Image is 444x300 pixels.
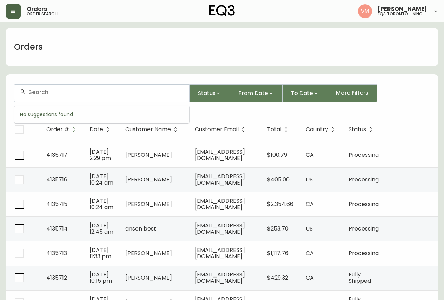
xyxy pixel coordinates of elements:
[190,84,230,102] button: Status
[306,151,314,159] span: CA
[267,200,293,208] span: $2,354.66
[349,249,379,257] span: Processing
[195,221,245,236] span: [EMAIL_ADDRESS][DOMAIN_NAME]
[90,271,112,285] span: [DATE] 10:15 pm
[125,225,156,233] span: anson best
[349,200,379,208] span: Processing
[358,4,372,18] img: 0f63483a436850f3a2e29d5ab35f16df
[90,148,111,162] span: [DATE] 2:29 pm
[125,127,171,132] span: Customer Name
[267,175,290,184] span: $405.00
[306,200,314,208] span: CA
[198,89,216,98] span: Status
[267,274,288,282] span: $429.32
[46,200,67,208] span: 4135715
[230,84,283,102] button: From Date
[90,197,113,211] span: [DATE] 10:24 am
[306,175,313,184] span: US
[349,126,375,133] span: Status
[125,249,172,257] span: [PERSON_NAME]
[238,89,268,98] span: From Date
[46,225,68,233] span: 4135714
[90,126,112,133] span: Date
[306,274,314,282] span: CA
[306,249,314,257] span: CA
[46,274,67,282] span: 4135712
[195,246,245,260] span: [EMAIL_ADDRESS][DOMAIN_NAME]
[14,41,43,53] h1: Orders
[267,151,287,159] span: $100.79
[195,148,245,162] span: [EMAIL_ADDRESS][DOMAIN_NAME]
[90,221,113,236] span: [DATE] 12:45 am
[125,175,172,184] span: [PERSON_NAME]
[267,225,289,233] span: $253.70
[125,151,172,159] span: [PERSON_NAME]
[195,127,239,132] span: Customer Email
[195,197,245,211] span: [EMAIL_ADDRESS][DOMAIN_NAME]
[27,6,47,12] span: Orders
[349,225,379,233] span: Processing
[27,12,58,16] h5: order search
[125,126,180,133] span: Customer Name
[306,127,328,132] span: Country
[267,249,289,257] span: $1,117.76
[46,175,67,184] span: 4135716
[291,89,313,98] span: To Date
[125,200,172,208] span: [PERSON_NAME]
[46,127,69,132] span: Order #
[336,89,369,97] span: More Filters
[283,84,327,102] button: To Date
[209,5,235,16] img: logo
[46,126,78,133] span: Order #
[195,271,245,285] span: [EMAIL_ADDRESS][DOMAIN_NAME]
[306,225,313,233] span: US
[349,271,371,285] span: Fully Shipped
[195,172,245,187] span: [EMAIL_ADDRESS][DOMAIN_NAME]
[327,84,377,102] button: More Filters
[90,172,113,187] span: [DATE] 10:24 am
[46,151,67,159] span: 4135717
[267,126,291,133] span: Total
[378,6,427,12] span: [PERSON_NAME]
[267,127,281,132] span: Total
[46,249,67,257] span: 4135713
[14,106,189,123] div: No suggestions found
[90,127,103,132] span: Date
[349,175,379,184] span: Processing
[378,12,423,16] h5: eq3 toronto - king
[28,89,184,95] input: Search
[195,126,248,133] span: Customer Email
[349,127,366,132] span: Status
[349,151,379,159] span: Processing
[90,246,111,260] span: [DATE] 11:33 pm
[306,126,337,133] span: Country
[125,274,172,282] span: [PERSON_NAME]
